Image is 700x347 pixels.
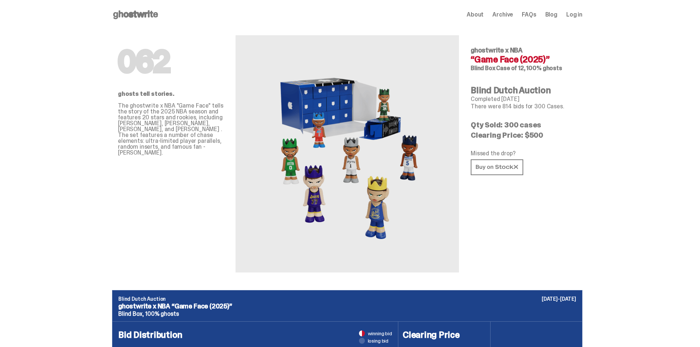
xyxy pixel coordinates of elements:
[542,296,576,301] p: [DATE]-[DATE]
[471,104,577,109] p: There were 814 bids for 300 Cases.
[467,12,484,18] a: About
[471,86,577,95] h4: Blind Dutch Auction
[471,96,577,102] p: Completed [DATE]
[545,12,557,18] a: Blog
[471,55,577,64] h4: “Game Face (2025)”
[471,151,577,156] p: Missed the drop?
[492,12,513,18] a: Archive
[368,338,389,343] span: losing bid
[566,12,582,18] a: Log in
[118,91,224,97] p: ghosts tell stories.
[496,64,562,72] span: Case of 12, 100% ghosts
[145,310,179,318] span: 100% ghosts
[118,103,224,156] p: The ghostwrite x NBA "Game Face" tells the story of the 2025 NBA season and features 20 stars and...
[266,53,428,255] img: NBA&ldquo;Game Face (2025)&rdquo;
[118,47,224,76] h1: 062
[118,296,576,301] p: Blind Dutch Auction
[522,12,536,18] a: FAQs
[471,121,577,129] p: Qty Sold: 300 cases
[368,331,392,336] span: winning bid
[471,131,577,139] p: Clearing Price: $500
[118,303,576,310] p: ghostwrite x NBA “Game Face (2025)”
[471,46,523,55] span: ghostwrite x NBA
[118,310,144,318] span: Blind Box,
[471,64,495,72] span: Blind Box
[403,330,486,339] h4: Clearing Price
